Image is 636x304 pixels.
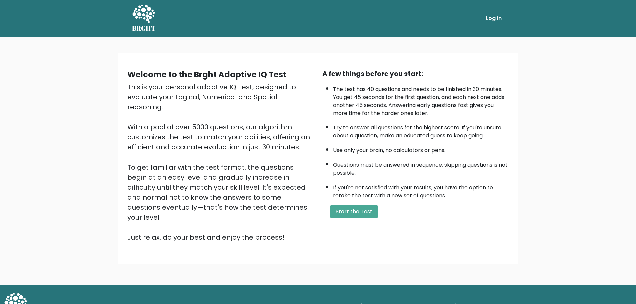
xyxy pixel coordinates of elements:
[127,69,286,80] b: Welcome to the Brght Adaptive IQ Test
[330,205,378,218] button: Start the Test
[333,180,509,200] li: If you're not satisfied with your results, you have the option to retake the test with a new set ...
[127,82,314,242] div: This is your personal adaptive IQ Test, designed to evaluate your Logical, Numerical and Spatial ...
[483,12,504,25] a: Log in
[132,24,156,32] h5: BRGHT
[132,3,156,34] a: BRGHT
[322,69,509,79] div: A few things before you start:
[333,143,509,155] li: Use only your brain, no calculators or pens.
[333,158,509,177] li: Questions must be answered in sequence; skipping questions is not possible.
[333,120,509,140] li: Try to answer all questions for the highest score. If you're unsure about a question, make an edu...
[333,82,509,117] li: The test has 40 questions and needs to be finished in 30 minutes. You get 45 seconds for the firs...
